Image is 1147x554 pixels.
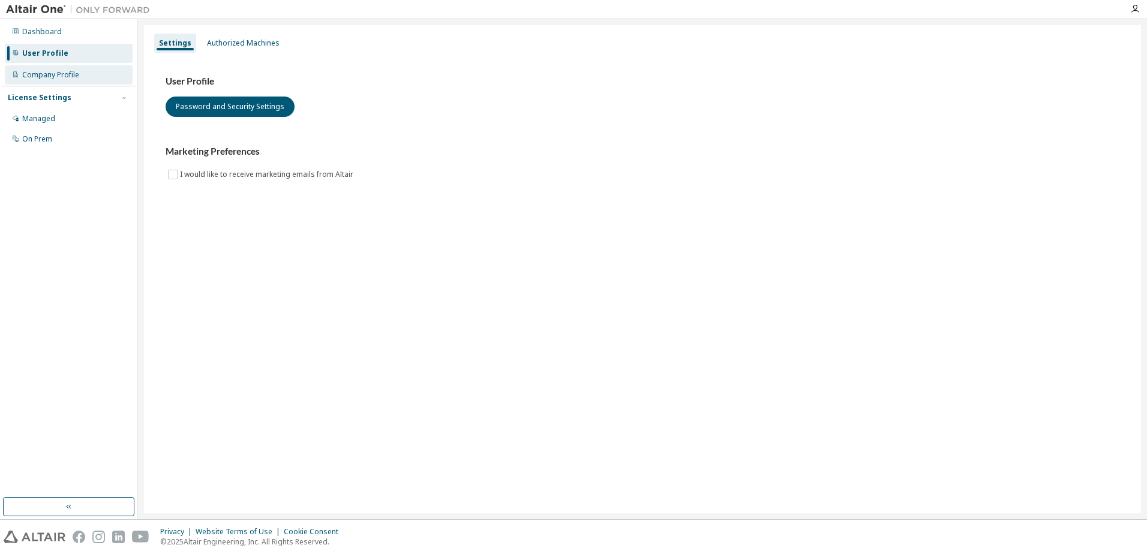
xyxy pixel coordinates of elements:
p: © 2025 Altair Engineering, Inc. All Rights Reserved. [160,537,346,547]
div: Cookie Consent [284,527,346,537]
button: Password and Security Settings [166,97,295,117]
div: Authorized Machines [207,38,280,48]
div: Settings [159,38,191,48]
h3: User Profile [166,76,1119,88]
h3: Marketing Preferences [166,146,1119,158]
img: altair_logo.svg [4,531,65,543]
img: instagram.svg [92,531,105,543]
img: youtube.svg [132,531,149,543]
img: facebook.svg [73,531,85,543]
label: I would like to receive marketing emails from Altair [180,167,356,182]
div: On Prem [22,134,52,144]
div: Company Profile [22,70,79,80]
div: User Profile [22,49,68,58]
div: Managed [22,114,55,124]
img: linkedin.svg [112,531,125,543]
div: License Settings [8,93,71,103]
div: Privacy [160,527,196,537]
div: Dashboard [22,27,62,37]
div: Website Terms of Use [196,527,284,537]
img: Altair One [6,4,156,16]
